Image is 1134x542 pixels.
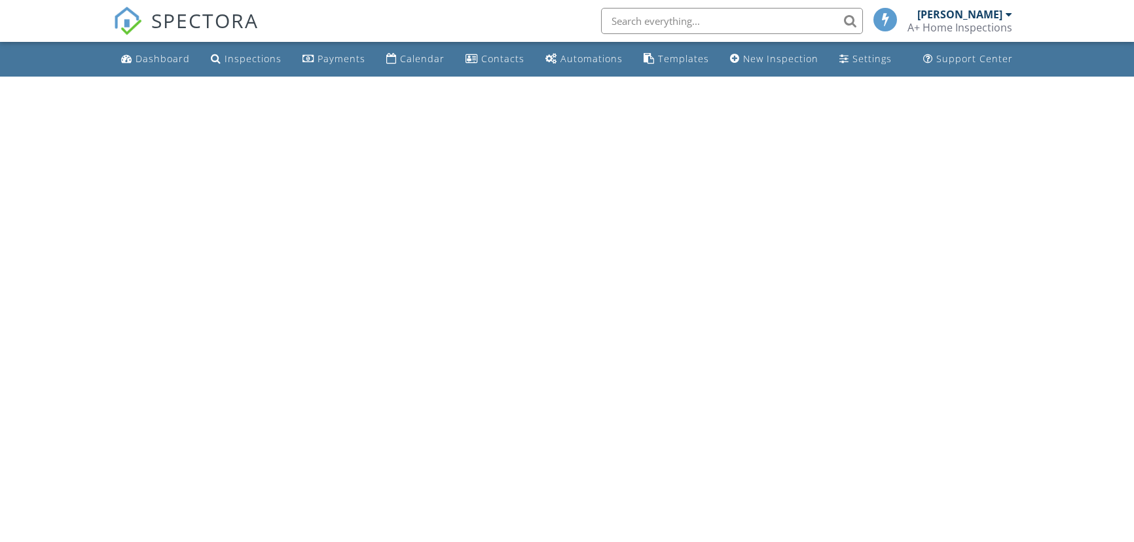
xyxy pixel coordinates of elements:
a: New Inspection [725,47,824,71]
a: Templates [638,47,714,71]
a: Calendar [381,47,450,71]
div: Inspections [225,52,282,65]
a: Support Center [918,47,1018,71]
input: Search everything... [601,8,863,34]
div: A+ Home Inspections [907,21,1012,34]
a: SPECTORA [113,18,259,45]
div: Payments [318,52,365,65]
div: Automations [560,52,623,65]
a: Settings [834,47,897,71]
img: The Best Home Inspection Software - Spectora [113,7,142,35]
div: Support Center [936,52,1013,65]
div: Contacts [481,52,524,65]
span: SPECTORA [151,7,259,34]
div: Dashboard [136,52,190,65]
a: Automations (Basic) [540,47,628,71]
div: [PERSON_NAME] [917,8,1002,21]
div: Settings [852,52,892,65]
a: Contacts [460,47,530,71]
a: Payments [297,47,371,71]
div: Templates [658,52,709,65]
a: Inspections [206,47,287,71]
div: New Inspection [743,52,818,65]
a: Dashboard [116,47,195,71]
div: Calendar [400,52,445,65]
